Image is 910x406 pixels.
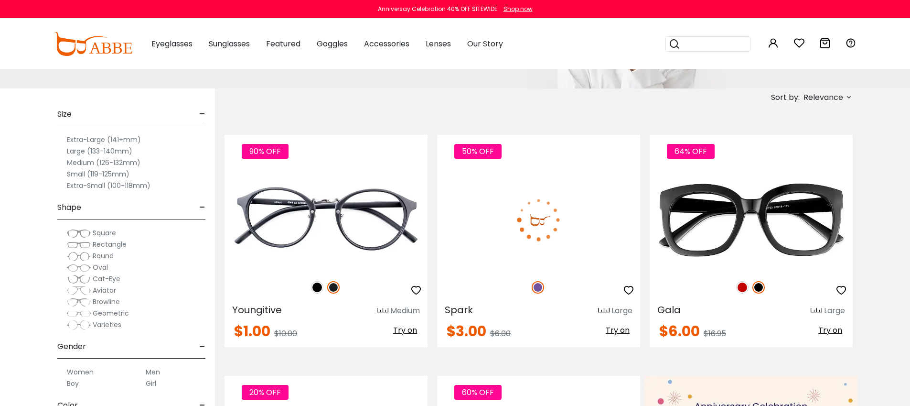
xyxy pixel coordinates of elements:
span: $3.00 [447,321,486,341]
img: abbeglasses.com [54,32,132,56]
span: Cat-Eye [93,274,120,284]
span: 50% OFF [454,144,502,159]
label: Girl [146,378,156,389]
button: Try on [390,324,420,337]
img: Square.png [67,229,91,238]
span: 60% OFF [454,385,502,400]
span: Lenses [426,38,451,49]
span: Size [57,103,72,126]
span: Browline [93,297,120,307]
span: Goggles [317,38,348,49]
span: Shape [57,196,81,219]
span: 90% OFF [242,144,289,159]
div: Large [611,305,632,317]
span: Varieties [93,320,121,329]
span: Sort by: [771,92,800,103]
span: Relevance [803,89,843,106]
img: Geometric.png [67,309,91,318]
span: Try on [818,325,842,336]
img: Round.png [67,252,91,261]
img: size ruler [377,307,388,315]
img: Black Gala - Plastic ,Universal Bridge Fit [650,169,853,271]
span: Gender [57,335,86,358]
label: Boy [67,378,79,389]
span: - [199,335,205,358]
img: size ruler [598,307,610,315]
span: Try on [393,325,417,336]
img: Matte-black Youngitive - Plastic ,Adjust Nose Pads [225,169,428,271]
span: Square [93,228,116,238]
div: Medium [390,305,420,317]
span: Featured [266,38,300,49]
span: Sunglasses [209,38,250,49]
span: Our Story [467,38,503,49]
span: 64% OFF [667,144,715,159]
button: Try on [603,324,632,337]
span: $6.00 [490,328,511,339]
img: Varieties.png [67,320,91,330]
img: Purple Spark - Plastic ,Universal Bridge Fit [437,169,640,271]
span: Youngitive [232,303,282,317]
label: Medium (126-132mm) [67,157,140,168]
img: Red [736,281,749,294]
span: Eyeglasses [151,38,193,49]
div: Shop now [503,5,533,13]
span: Aviator [93,285,116,295]
img: Black [752,281,765,294]
span: Geometric [93,308,129,318]
div: Large [824,305,845,317]
span: $6.00 [659,321,700,341]
span: Oval [93,263,108,272]
label: Small (119-125mm) [67,168,129,180]
span: Rectangle [93,240,127,249]
img: size ruler [811,307,822,315]
span: Accessories [364,38,409,49]
span: Round [93,251,114,261]
label: Large (133-140mm) [67,145,132,157]
button: Try on [815,324,845,337]
img: Black [311,281,323,294]
span: Spark [445,303,473,317]
span: $1.00 [234,321,270,341]
img: Rectangle.png [67,240,91,250]
span: Gala [657,303,681,317]
label: Extra-Small (100-118mm) [67,180,150,191]
img: Matte Black [327,281,340,294]
span: Try on [606,325,630,336]
img: Browline.png [67,297,91,307]
span: - [199,103,205,126]
img: Cat-Eye.png [67,274,91,284]
span: 20% OFF [242,385,289,400]
span: $10.00 [274,328,297,339]
span: - [199,196,205,219]
img: Purple [532,281,544,294]
label: Extra-Large (141+mm) [67,134,141,145]
img: Oval.png [67,263,91,273]
label: Women [67,366,94,378]
a: Shop now [499,5,533,13]
span: $16.95 [704,328,726,339]
label: Men [146,366,160,378]
div: Anniversay Celebration 40% OFF SITEWIDE [378,5,497,13]
img: Aviator.png [67,286,91,296]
